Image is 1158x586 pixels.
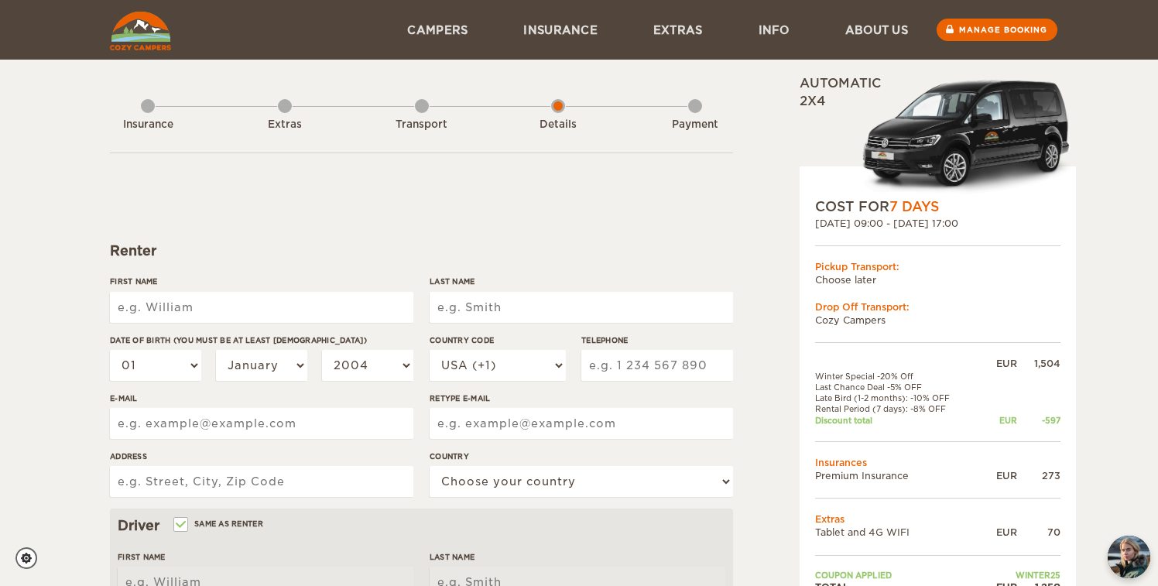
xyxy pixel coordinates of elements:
[982,357,1017,370] div: EUR
[175,516,263,531] label: Same as renter
[815,415,982,426] td: Discount total
[815,371,982,382] td: Winter Special -20% Off
[110,12,171,50] img: Cozy Campers
[815,260,1060,273] div: Pickup Transport:
[379,118,464,132] div: Transport
[110,292,413,323] input: e.g. William
[581,334,733,346] label: Telephone
[516,118,601,132] div: Details
[110,408,413,439] input: e.g. example@example.com
[110,334,413,346] label: Date of birth (You must be at least [DEMOGRAPHIC_DATA])
[110,451,413,462] label: Address
[815,197,1060,216] div: COST FOR
[118,516,725,535] div: Driver
[937,19,1057,41] a: Manage booking
[862,80,1076,198] img: Volkswagen-Caddy-MaxiCrew_.png
[430,276,733,287] label: Last Name
[653,118,738,132] div: Payment
[815,512,1060,526] td: Extras
[1017,526,1060,539] div: 70
[815,314,1060,327] td: Cozy Campers
[15,547,47,569] a: Cookie settings
[110,466,413,497] input: e.g. Street, City, Zip Code
[815,403,982,414] td: Rental Period (7 days): -8% OFF
[815,217,1060,230] div: [DATE] 09:00 - [DATE] 17:00
[889,199,939,214] span: 7 Days
[1108,536,1150,578] img: Freyja at Cozy Campers
[430,551,725,563] label: Last Name
[815,273,1060,286] td: Choose later
[1017,415,1060,426] div: -597
[800,75,1076,197] div: Automatic 2x4
[430,334,566,346] label: Country Code
[982,469,1017,482] div: EUR
[242,118,327,132] div: Extras
[815,526,982,539] td: Tablet and 4G WIFI
[815,456,1060,469] td: Insurances
[581,350,733,381] input: e.g. 1 234 567 890
[815,469,982,482] td: Premium Insurance
[815,300,1060,314] div: Drop Off Transport:
[815,570,982,581] td: Coupon applied
[982,526,1017,539] div: EUR
[430,451,733,462] label: Country
[175,521,185,531] input: Same as renter
[118,551,413,563] label: First Name
[430,408,733,439] input: e.g. example@example.com
[815,382,982,392] td: Last Chance Deal -5% OFF
[110,276,413,287] label: First Name
[982,570,1060,581] td: WINTER25
[1108,536,1150,578] button: chat-button
[110,392,413,404] label: E-mail
[430,292,733,323] input: e.g. Smith
[430,392,733,404] label: Retype E-mail
[982,415,1017,426] div: EUR
[1017,469,1060,482] div: 273
[815,392,982,403] td: Late Bird (1-2 months): -10% OFF
[105,118,190,132] div: Insurance
[1017,357,1060,370] div: 1,504
[110,242,733,260] div: Renter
